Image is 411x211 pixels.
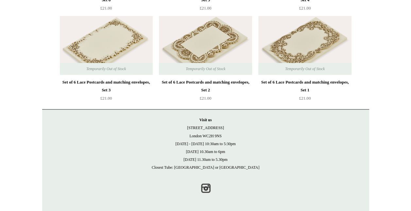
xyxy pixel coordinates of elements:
[200,6,212,10] span: £21.00
[200,96,212,101] span: £21.00
[161,78,250,94] div: Set of 6 Lace Postcards and matching envelopes, Set 2
[159,16,252,75] a: Set of 6 Lace Postcards and matching envelopes, Set 2 Set of 6 Lace Postcards and matching envelo...
[61,78,151,94] div: Set of 6 Lace Postcards and matching envelopes, Set 3
[159,16,252,75] img: Set of 6 Lace Postcards and matching envelopes, Set 2
[60,78,153,105] a: Set of 6 Lace Postcards and matching envelopes, Set 3 £21.00
[159,78,252,105] a: Set of 6 Lace Postcards and matching envelopes, Set 2 £21.00
[258,16,351,75] a: Set of 6 Lace Postcards and matching envelopes, Set 1 Set of 6 Lace Postcards and matching envelo...
[279,63,331,75] span: Temporarily Out of Stock
[100,6,112,10] span: £21.00
[260,78,350,94] div: Set of 6 Lace Postcards and matching envelopes, Set 1
[49,116,363,171] p: [STREET_ADDRESS] London WC2H 9NS [DATE] - [DATE] 10:30am to 5:30pm [DATE] 10.30am to 6pm [DATE] 1...
[299,96,311,101] span: £21.00
[80,63,132,75] span: Temporarily Out of Stock
[198,181,213,195] a: Instagram
[179,63,232,75] span: Temporarily Out of Stock
[60,16,153,75] a: Set of 6 Lace Postcards and matching envelopes, Set 3 Set of 6 Lace Postcards and matching envelo...
[299,6,311,10] span: £21.00
[60,16,153,75] img: Set of 6 Lace Postcards and matching envelopes, Set 3
[100,96,112,101] span: £21.00
[199,118,212,122] strong: Visit us
[258,78,351,105] a: Set of 6 Lace Postcards and matching envelopes, Set 1 £21.00
[258,16,351,75] img: Set of 6 Lace Postcards and matching envelopes, Set 1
